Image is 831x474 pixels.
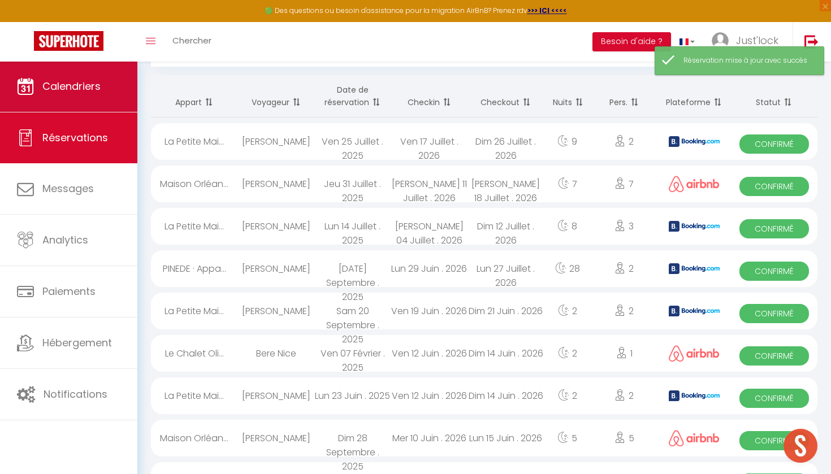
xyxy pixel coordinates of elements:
span: Réservations [42,131,108,145]
th: Sort by rentals [151,75,237,118]
a: ... Just'lock [703,22,793,62]
span: Paiements [42,284,96,298]
button: Besoin d'aide ? [592,32,671,51]
img: logout [804,34,819,49]
th: Sort by checkin [391,75,468,118]
img: Super Booking [34,31,103,51]
th: Sort by status [731,75,817,118]
th: Sort by guest [237,75,314,118]
a: Chercher [164,22,220,62]
span: Hébergement [42,336,112,350]
div: Réservation mise à jour avec succès [683,55,812,66]
div: Ouvrir le chat [784,429,817,463]
span: Calendriers [42,79,101,93]
th: Sort by checkout [468,75,544,118]
span: Messages [42,181,94,195]
th: Sort by booking date [314,75,391,118]
span: Notifications [44,387,107,401]
th: Sort by channel [657,75,731,118]
span: Just'lock [736,33,778,47]
span: Analytics [42,233,88,247]
a: >>> ICI <<<< [527,6,567,15]
th: Sort by people [591,75,657,118]
th: Sort by nights [544,75,591,118]
span: Chercher [172,34,211,46]
img: ... [712,32,729,49]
